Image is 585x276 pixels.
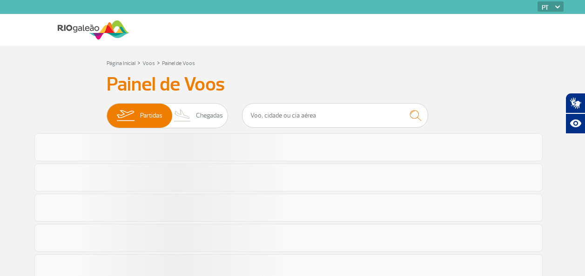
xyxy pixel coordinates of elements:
[242,103,428,128] input: Voo, cidade ou cia aérea
[565,93,585,113] button: Abrir tradutor de língua de sinais.
[196,104,223,128] span: Chegadas
[137,57,141,68] a: >
[107,60,135,67] a: Página Inicial
[169,104,196,128] img: slider-desembarque
[142,60,155,67] a: Voos
[565,113,585,134] button: Abrir recursos assistivos.
[162,60,195,67] a: Painel de Voos
[140,104,162,128] span: Partidas
[107,73,479,96] h3: Painel de Voos
[157,57,160,68] a: >
[111,104,140,128] img: slider-embarque
[565,93,585,134] div: Plugin de acessibilidade da Hand Talk.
